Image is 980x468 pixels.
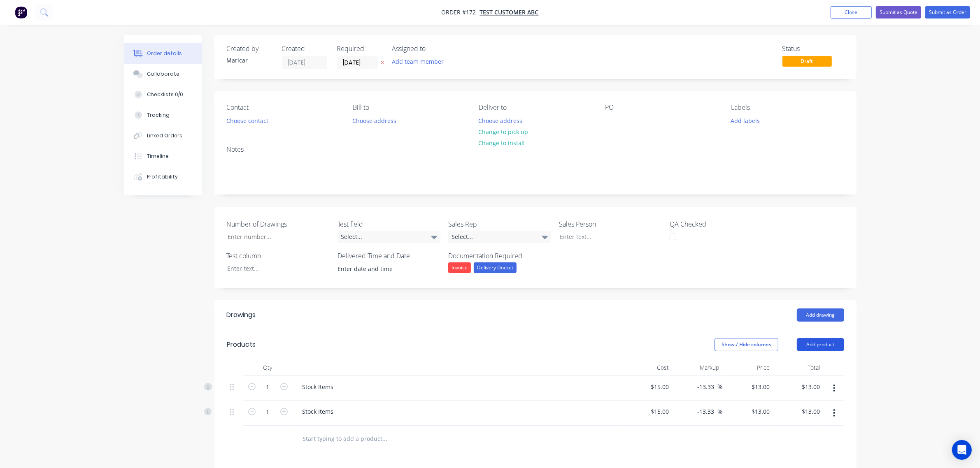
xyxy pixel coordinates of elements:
button: Tracking [124,105,202,125]
input: Enter date and time [332,263,434,275]
button: Choose contact [222,115,272,126]
a: Test Customer ABC [480,9,539,16]
div: Created [282,45,327,53]
div: Select... [338,231,440,243]
label: Test column [227,251,330,261]
div: Collaborate [147,70,179,78]
div: Open Intercom Messenger [952,440,972,460]
span: Order #172 - [442,9,480,16]
div: Drawings [227,310,256,320]
button: Add team member [392,56,448,67]
button: Choose address [474,115,527,126]
label: Sales Rep [448,219,551,229]
div: Invoice [448,262,471,273]
span: % [718,382,723,392]
button: Order details [124,43,202,64]
div: Linked Orders [147,132,182,139]
div: Bill to [353,104,466,111]
input: Start typing to add a product... [303,431,467,447]
button: Close [831,6,872,19]
div: Labels [731,104,844,111]
span: % [718,407,723,417]
button: Checklists 0/0 [124,84,202,105]
img: Factory [15,6,27,19]
div: Select... [448,231,551,243]
button: Change to pick up [474,126,533,137]
div: Tracking [147,111,169,119]
label: Number of Drawings [227,219,330,229]
div: Order details [147,50,182,57]
div: Profitability [147,173,177,181]
div: Stock Items [296,405,340,417]
div: Markup [672,359,723,376]
div: Checklists 0/0 [147,91,183,98]
button: Submit as Order [925,6,970,19]
input: Enter number... [221,231,329,243]
span: Draft [782,56,832,66]
button: Collaborate [124,64,202,84]
div: Delivery Docket [474,262,517,273]
label: Delivered Time and Date [338,251,440,261]
div: Assigned to [392,45,475,53]
button: Show / Hide columns [715,338,778,351]
div: Maricar [227,56,272,65]
div: Qty [243,359,293,376]
label: Sales Person [559,219,662,229]
div: Timeline [147,153,168,160]
div: Stock Items [296,381,340,393]
div: Status [782,45,844,53]
button: Add labels [726,115,764,126]
div: Notes [227,146,844,153]
div: Created by [227,45,272,53]
div: Contact [227,104,340,111]
button: Timeline [124,146,202,167]
div: Deliver to [479,104,591,111]
div: PO [605,104,718,111]
div: Price [723,359,773,376]
label: Documentation Required [448,251,551,261]
button: Change to install [474,137,529,148]
label: Test field [338,219,440,229]
button: Add team member [387,56,448,67]
button: Add product [797,338,844,351]
button: Linked Orders [124,125,202,146]
div: Required [337,45,382,53]
button: Add drawing [797,308,844,322]
button: Submit as Quote [876,6,921,19]
label: QA Checked [670,219,773,229]
div: Cost [622,359,673,376]
button: Choose address [348,115,401,126]
button: Profitability [124,167,202,187]
div: Products [227,340,256,350]
div: Total [773,359,824,376]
